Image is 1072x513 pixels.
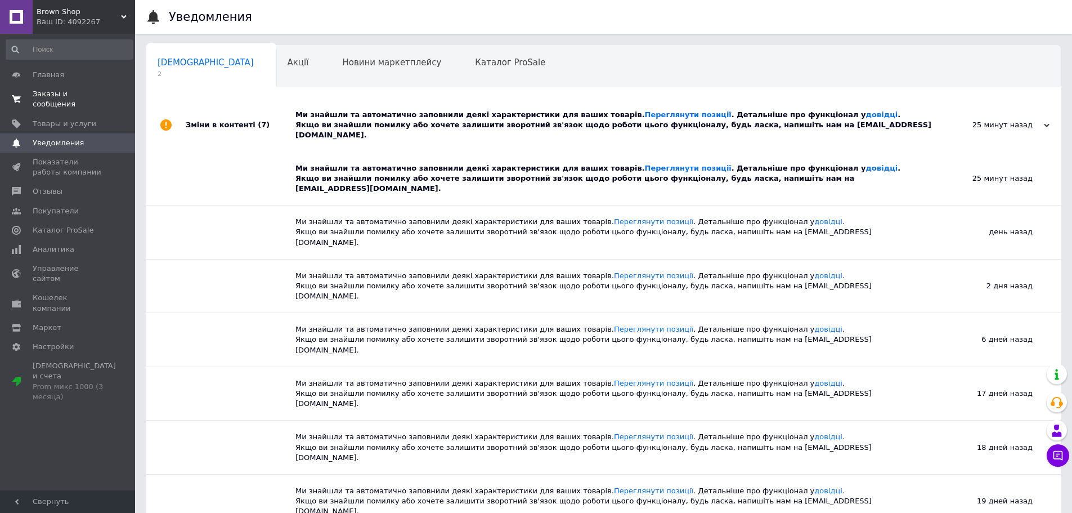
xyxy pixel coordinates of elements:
[37,17,135,27] div: Ваш ID: 4092267
[614,379,693,387] a: Переглянути позиції
[614,271,693,280] a: Переглянути позиції
[937,120,1049,130] div: 25 минут назад
[920,206,1061,259] div: день назад
[920,421,1061,474] div: 18 дней назад
[614,325,693,333] a: Переглянути позиції
[295,324,920,355] div: Ми знайшли та автоматично заповнили деякі характеристики для ваших товарів. . Детальніше про функ...
[1047,444,1069,467] button: Чат с покупателем
[33,361,116,402] span: [DEMOGRAPHIC_DATA] и счета
[169,10,252,24] h1: Уведомления
[33,293,104,313] span: Кошелек компании
[342,57,441,68] span: Новини маркетплейсу
[295,271,920,302] div: Ми знайшли та автоматично заповнили деякі характеристики для ваших товарів. . Детальніше про функ...
[33,342,74,352] span: Настройки
[33,157,104,177] span: Показатели работы компании
[33,70,64,80] span: Главная
[33,382,116,402] div: Prom микс 1000 (3 месяца)
[814,432,842,441] a: довідці
[33,264,104,284] span: Управление сайтом
[295,217,920,248] div: Ми знайшли та автоматично заповнили деякі характеристики для ваших товарів. . Детальніше про функ...
[33,225,93,235] span: Каталог ProSale
[288,57,309,68] span: Акції
[33,244,74,255] span: Аналитика
[920,313,1061,367] div: 6 дней назад
[33,186,62,197] span: Отзывы
[158,70,254,78] span: 2
[186,99,295,152] div: Зміни в контенті
[33,323,61,333] span: Маркет
[295,163,920,194] div: Ми знайшли та автоматично заповнили деякі характеристики для ваших товарів. . Детальніше про функ...
[645,110,732,119] a: Переглянути позиції
[158,57,254,68] span: [DEMOGRAPHIC_DATA]
[614,432,693,441] a: Переглянути позиції
[295,432,920,463] div: Ми знайшли та автоматично заповнили деякі характеристики для ваших товарів. . Детальніше про функ...
[814,325,842,333] a: довідці
[6,39,133,60] input: Поиск
[295,378,920,409] div: Ми знайшли та автоматично заповнили деякі характеристики для ваших товарів. . Детальніше про функ...
[920,152,1061,206] div: 25 минут назад
[866,164,898,172] a: довідці
[258,121,270,129] span: (7)
[33,206,79,216] span: Покупатели
[814,217,842,226] a: довідці
[475,57,545,68] span: Каталог ProSale
[814,271,842,280] a: довідці
[866,110,898,119] a: довідці
[920,367,1061,421] div: 17 дней назад
[814,379,842,387] a: довідці
[814,487,842,495] a: довідці
[614,487,693,495] a: Переглянути позиції
[295,110,937,141] div: Ми знайшли та автоматично заповнили деякі характеристики для ваших товарів. . Детальніше про функ...
[33,89,104,109] span: Заказы и сообщения
[920,260,1061,313] div: 2 дня назад
[33,138,84,148] span: Уведомления
[37,7,121,17] span: Brown Shop
[614,217,693,226] a: Переглянути позиції
[33,119,96,129] span: Товары и услуги
[645,164,732,172] a: Переглянути позиції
